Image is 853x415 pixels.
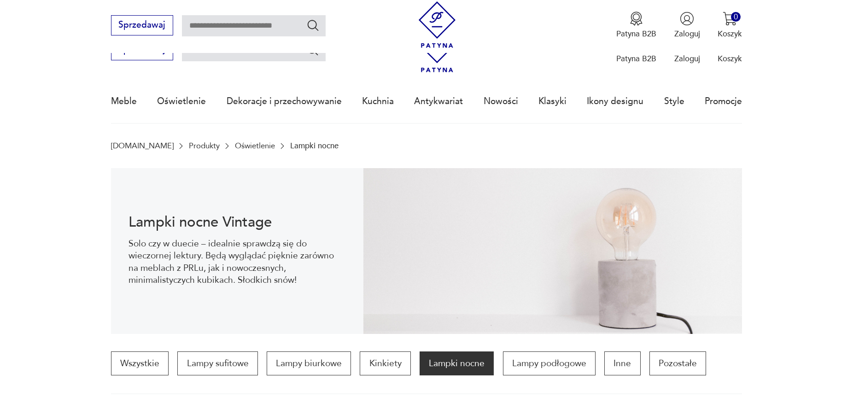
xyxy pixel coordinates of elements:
[616,29,656,39] p: Patyna B2B
[157,80,206,123] a: Oświetlenie
[674,29,700,39] p: Zaloguj
[718,53,742,64] p: Koszyk
[616,12,656,39] button: Patyna B2B
[587,80,643,123] a: Ikony designu
[414,80,463,123] a: Antykwariat
[731,12,741,22] div: 0
[111,80,137,123] a: Meble
[362,80,394,123] a: Kuchnia
[723,12,737,26] img: Ikona koszyka
[111,22,173,29] a: Sprzedawaj
[227,80,342,123] a: Dekoracje i przechowywanie
[111,47,173,54] a: Sprzedawaj
[705,80,742,123] a: Promocje
[189,141,220,150] a: Produkty
[718,29,742,39] p: Koszyk
[538,80,567,123] a: Klasyki
[111,15,173,35] button: Sprzedawaj
[718,12,742,39] button: 0Koszyk
[629,12,643,26] img: Ikona medalu
[306,18,320,32] button: Szukaj
[360,351,410,375] a: Kinkiety
[484,80,518,123] a: Nowości
[129,238,345,286] p: Solo czy w duecie – idealnie sprawdzą się do wieczornej lektury. Będą wyglądać pięknie zarówno na...
[363,168,742,334] img: Lampki nocne vintage
[616,12,656,39] a: Ikona medaluPatyna B2B
[129,216,345,229] h1: Lampki nocne Vintage
[503,351,596,375] a: Lampy podłogowe
[414,1,461,48] img: Patyna - sklep z meblami i dekoracjami vintage
[111,141,174,150] a: [DOMAIN_NAME]
[649,351,706,375] a: Pozostałe
[674,12,700,39] button: Zaloguj
[306,43,320,57] button: Szukaj
[235,141,275,150] a: Oświetlenie
[177,351,257,375] a: Lampy sufitowe
[680,12,694,26] img: Ikonka użytkownika
[420,351,494,375] a: Lampki nocne
[616,53,656,64] p: Patyna B2B
[111,351,169,375] a: Wszystkie
[290,141,339,150] p: Lampki nocne
[664,80,684,123] a: Style
[604,351,640,375] a: Inne
[674,53,700,64] p: Zaloguj
[267,351,351,375] a: Lampy biurkowe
